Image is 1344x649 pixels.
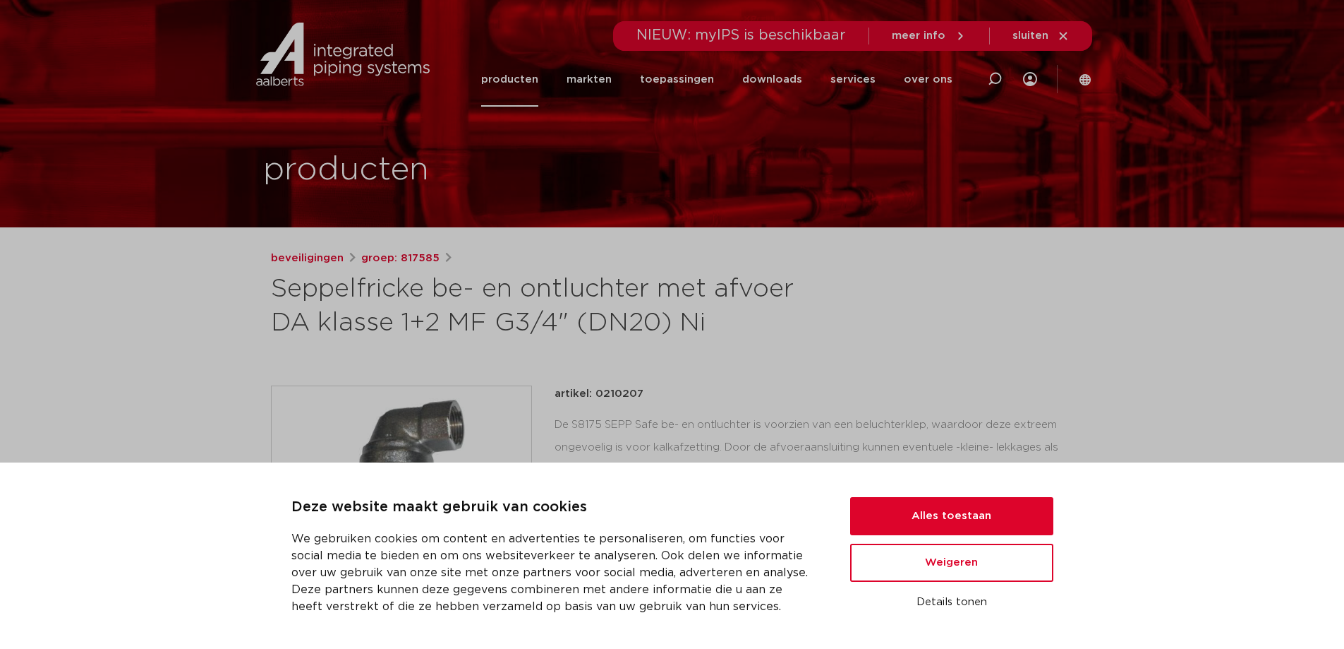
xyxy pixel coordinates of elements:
[640,52,714,107] a: toepassingen
[1012,30,1070,42] a: sluiten
[892,30,945,41] span: meer info
[850,497,1053,535] button: Alles toestaan
[481,52,538,107] a: producten
[742,52,802,107] a: downloads
[361,250,440,267] a: groep: 817585
[850,544,1053,582] button: Weigeren
[291,496,816,519] p: Deze website maakt gebruik van cookies
[850,590,1053,614] button: Details tonen
[481,52,952,107] nav: Menu
[1012,30,1048,41] span: sluiten
[830,52,876,107] a: services
[636,28,846,42] span: NIEUW: myIPS is beschikbaar
[567,52,612,107] a: markten
[271,250,344,267] a: beveiligingen
[892,30,967,42] a: meer info
[291,530,816,615] p: We gebruiken cookies om content en advertenties te personaliseren, om functies voor social media ...
[555,386,643,403] p: artikel: 0210207
[263,148,429,193] h1: producten
[555,414,1074,555] div: De S8175 SEPP Safe be- en ontluchter is voorzien van een beluchterklep, waardoor deze extreem ong...
[272,386,531,646] img: Product Image for Seppelfricke be- en ontluchter met afvoer DA klasse 1+2 MF G3/4" (DN20) Ni
[904,52,952,107] a: over ons
[271,273,801,340] h1: Seppelfricke be- en ontluchter met afvoer DA klasse 1+2 MF G3/4" (DN20) Ni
